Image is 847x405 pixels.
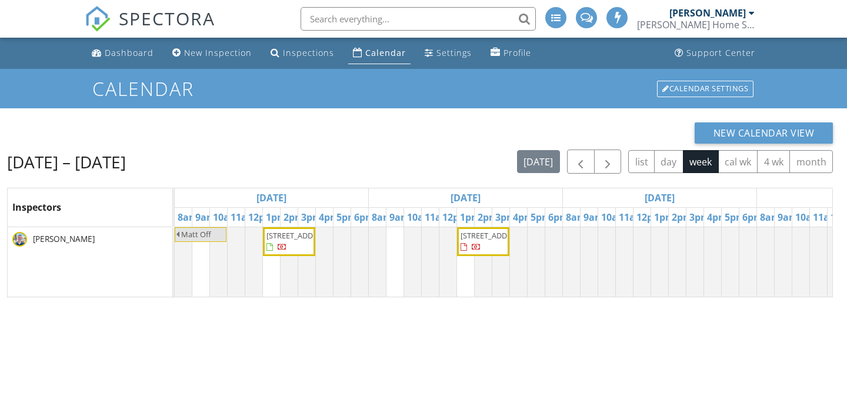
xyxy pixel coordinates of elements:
[87,42,158,64] a: Dashboard
[704,208,731,227] a: 4pm
[439,208,471,227] a: 12pm
[283,47,334,58] div: Inspections
[545,208,572,227] a: 6pm
[669,7,746,19] div: [PERSON_NAME]
[85,6,111,32] img: The Best Home Inspection Software - Spectora
[316,208,342,227] a: 4pm
[301,7,536,31] input: Search everything...
[563,208,589,227] a: 8am
[616,208,648,227] a: 11am
[686,47,755,58] div: Support Center
[31,233,97,245] span: [PERSON_NAME]
[92,78,755,99] h1: Calendar
[594,150,622,174] button: Next
[386,208,413,227] a: 9am
[448,188,483,207] a: Go to September 26, 2025
[683,150,719,173] button: week
[334,208,360,227] a: 5pm
[210,208,242,227] a: 10am
[651,208,678,227] a: 1pm
[263,208,289,227] a: 1pm
[420,42,476,64] a: Settings
[245,208,277,227] a: 12pm
[581,208,607,227] a: 9am
[670,42,760,64] a: Support Center
[181,229,211,240] span: Matt Off
[348,42,411,64] a: Calendar
[637,19,755,31] div: Scott Home Services, LLC
[266,230,332,241] span: [STREET_ADDRESS]
[436,47,472,58] div: Settings
[757,150,790,173] button: 4 wk
[404,208,436,227] a: 10am
[503,47,531,58] div: Profile
[695,122,833,144] button: New Calendar View
[184,47,252,58] div: New Inspection
[266,42,339,64] a: Inspections
[739,208,766,227] a: 6pm
[281,208,307,227] a: 2pm
[669,208,695,227] a: 2pm
[7,150,126,174] h2: [DATE] – [DATE]
[486,42,536,64] a: Profile
[642,188,678,207] a: Go to September 27, 2025
[175,208,201,227] a: 8am
[168,42,256,64] a: New Inspection
[12,201,61,214] span: Inspectors
[105,47,154,58] div: Dashboard
[686,208,713,227] a: 3pm
[628,150,655,173] button: list
[517,150,560,173] button: [DATE]
[528,208,554,227] a: 5pm
[369,208,395,227] a: 8am
[461,230,526,241] span: [STREET_ADDRESS]
[656,79,755,98] a: Calendar Settings
[85,16,215,41] a: SPECTORA
[492,208,519,227] a: 3pm
[365,47,406,58] div: Calendar
[228,208,259,227] a: 11am
[422,208,453,227] a: 11am
[654,150,683,173] button: day
[12,232,27,247] img: matt_team_sq.jpg
[254,188,289,207] a: Go to September 25, 2025
[567,150,595,174] button: Previous
[633,208,665,227] a: 12pm
[351,208,378,227] a: 6pm
[718,150,758,173] button: cal wk
[119,6,215,31] span: SPECTORA
[598,208,630,227] a: 10am
[789,150,833,173] button: month
[510,208,536,227] a: 4pm
[192,208,219,227] a: 9am
[298,208,325,227] a: 3pm
[775,208,801,227] a: 9am
[457,208,483,227] a: 1pm
[810,208,842,227] a: 11am
[475,208,501,227] a: 2pm
[722,208,748,227] a: 5pm
[757,208,783,227] a: 8am
[657,81,753,97] div: Calendar Settings
[792,208,824,227] a: 10am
